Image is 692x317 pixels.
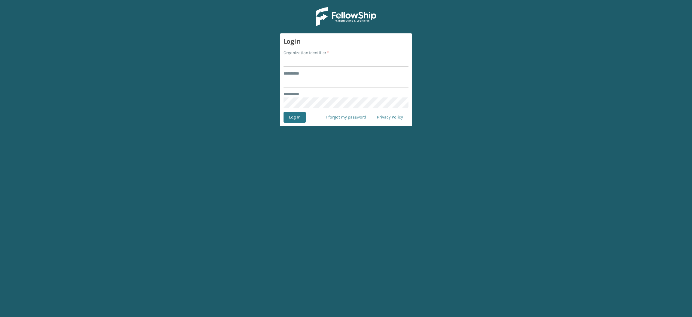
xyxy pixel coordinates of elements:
label: Organization Identifier [284,50,329,56]
h3: Login [284,37,408,46]
img: Logo [316,7,376,26]
a: I forgot my password [321,112,372,123]
a: Privacy Policy [372,112,408,123]
button: Log In [284,112,306,123]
